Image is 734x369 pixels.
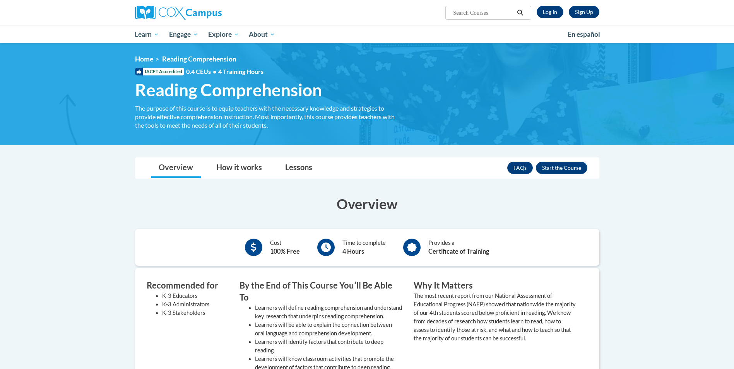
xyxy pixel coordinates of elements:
a: Lessons [277,158,320,178]
span: • [213,68,216,75]
a: Register [569,6,599,18]
h3: Overview [135,194,599,214]
value: The most recent report from our National Assessment of Educational Progress (NAEP) showed that na... [414,292,576,342]
li: K-3 Educators [162,292,228,300]
li: Learners will define reading comprehension and understand key research that underpins reading com... [255,304,402,321]
li: Learners will be able to explain the connection between oral language and comprehension development. [255,321,402,338]
a: Overview [151,158,201,178]
input: Search Courses [452,8,514,17]
span: Learn [135,30,159,39]
b: 100% Free [270,248,300,255]
span: IACET Accredited [135,68,184,75]
span: 0.4 CEUs [186,67,263,76]
span: Explore [208,30,239,39]
button: Search [514,8,526,17]
h3: Why It Matters [414,280,576,292]
h3: Recommended for [147,280,228,292]
div: The purpose of this course is to equip teachers with the necessary knowledge and strategies to pr... [135,104,402,130]
a: Explore [203,26,244,43]
span: En español [568,30,600,38]
a: Engage [164,26,203,43]
li: K-3 Stakeholders [162,309,228,317]
h3: By the End of This Course Youʹll Be Able To [240,280,402,304]
a: About [244,26,280,43]
a: Learn [130,26,164,43]
span: About [249,30,275,39]
button: Enroll [536,162,587,174]
span: 4 Training Hours [218,68,263,75]
li: K-3 Administrators [162,300,228,309]
a: Home [135,55,153,63]
a: Log In [537,6,563,18]
div: Time to complete [342,239,386,256]
div: Cost [270,239,300,256]
b: 4 Hours [342,248,364,255]
span: Reading Comprehension [135,80,322,100]
span: Engage [169,30,198,39]
div: Main menu [123,26,611,43]
a: How it works [209,158,270,178]
span: Reading Comprehension [162,55,236,63]
li: Learners will identify factors that contribute to deep reading. [255,338,402,355]
img: Cox Campus [135,6,222,20]
a: En español [563,26,605,43]
div: Provides a [428,239,489,256]
a: FAQs [507,162,533,174]
b: Certificate of Training [428,248,489,255]
a: Cox Campus [135,6,282,20]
